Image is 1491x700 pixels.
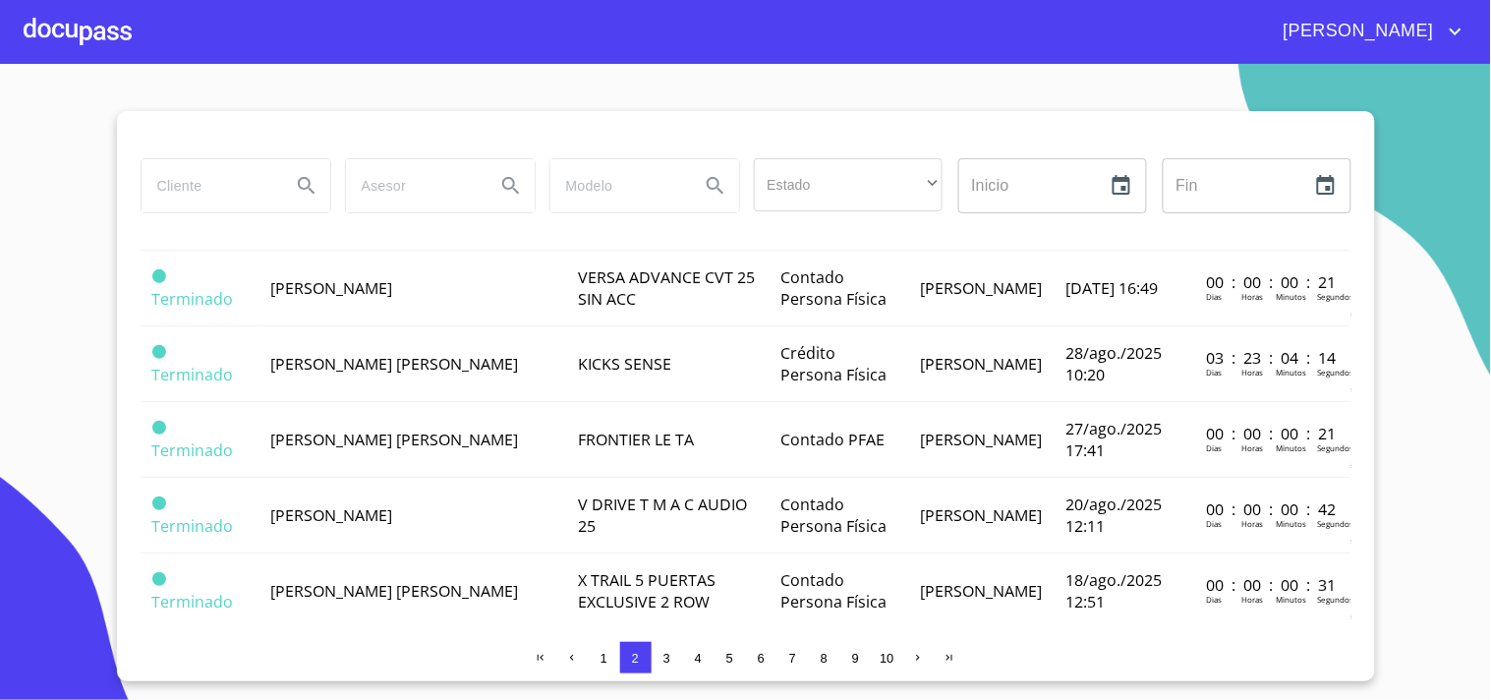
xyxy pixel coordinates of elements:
[589,642,620,673] button: 1
[1066,569,1163,612] span: 18/ago./2025 12:51
[1317,594,1353,605] p: Segundos
[758,651,765,666] span: 6
[1276,594,1306,605] p: Minutos
[809,642,840,673] button: 8
[781,569,888,612] span: Contado Persona Física
[1206,291,1222,302] p: Dias
[1066,418,1163,461] span: 27/ago./2025 17:41
[1241,442,1263,453] p: Horas
[1066,342,1163,385] span: 28/ago./2025 10:20
[715,642,746,673] button: 5
[781,342,888,385] span: Crédito Persona Física
[578,266,755,310] span: VERSA ADVANCE CVT 25 SIN ACC
[852,651,859,666] span: 9
[921,429,1043,450] span: [PERSON_NAME]
[550,159,684,212] input: search
[152,439,234,461] span: Terminado
[683,642,715,673] button: 4
[142,159,275,212] input: search
[152,269,166,283] span: Terminado
[1206,423,1339,444] p: 00 : 00 : 00 : 21
[726,651,733,666] span: 5
[1206,442,1222,453] p: Dias
[270,580,518,602] span: [PERSON_NAME] [PERSON_NAME]
[152,345,166,359] span: Terminado
[781,429,886,450] span: Contado PFAE
[152,364,234,385] span: Terminado
[1276,442,1306,453] p: Minutos
[1206,347,1339,369] p: 03 : 23 : 04 : 14
[821,651,828,666] span: 8
[921,277,1043,299] span: [PERSON_NAME]
[487,162,535,209] button: Search
[152,496,166,510] span: Terminado
[578,494,747,537] span: V DRIVE T M A C AUDIO 25
[1241,594,1263,605] p: Horas
[1206,498,1339,520] p: 00 : 00 : 00 : 42
[692,162,739,209] button: Search
[840,642,872,673] button: 9
[777,642,809,673] button: 7
[270,429,518,450] span: [PERSON_NAME] [PERSON_NAME]
[270,353,518,375] span: [PERSON_NAME] [PERSON_NAME]
[872,642,903,673] button: 10
[1269,16,1444,47] span: [PERSON_NAME]
[781,266,888,310] span: Contado Persona Física
[1241,367,1263,378] p: Horas
[578,569,716,612] span: X TRAIL 5 PUERTAS EXCLUSIVE 2 ROW
[1206,367,1222,378] p: Dias
[1317,518,1353,529] p: Segundos
[1206,271,1339,293] p: 00 : 00 : 00 : 21
[152,572,166,586] span: Terminado
[1066,494,1163,537] span: 20/ago./2025 12:11
[663,651,670,666] span: 3
[789,651,796,666] span: 7
[652,642,683,673] button: 3
[632,651,639,666] span: 2
[1317,442,1353,453] p: Segundos
[921,504,1043,526] span: [PERSON_NAME]
[754,158,943,211] div: ​
[578,353,671,375] span: KICKS SENSE
[921,580,1043,602] span: [PERSON_NAME]
[1317,367,1353,378] p: Segundos
[746,642,777,673] button: 6
[1206,594,1222,605] p: Dias
[152,591,234,612] span: Terminado
[1269,16,1467,47] button: account of current user
[1317,291,1353,302] p: Segundos
[578,429,694,450] span: FRONTIER LE TA
[880,651,893,666] span: 10
[152,288,234,310] span: Terminado
[283,162,330,209] button: Search
[152,421,166,435] span: Terminado
[1066,277,1159,299] span: [DATE] 16:49
[620,642,652,673] button: 2
[601,651,607,666] span: 1
[270,277,392,299] span: [PERSON_NAME]
[270,504,392,526] span: [PERSON_NAME]
[1206,574,1339,596] p: 00 : 00 : 00 : 31
[1276,291,1306,302] p: Minutos
[695,651,702,666] span: 4
[1241,518,1263,529] p: Horas
[781,494,888,537] span: Contado Persona Física
[1241,291,1263,302] p: Horas
[1276,518,1306,529] p: Minutos
[152,515,234,537] span: Terminado
[1206,518,1222,529] p: Dias
[1276,367,1306,378] p: Minutos
[346,159,480,212] input: search
[921,353,1043,375] span: [PERSON_NAME]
